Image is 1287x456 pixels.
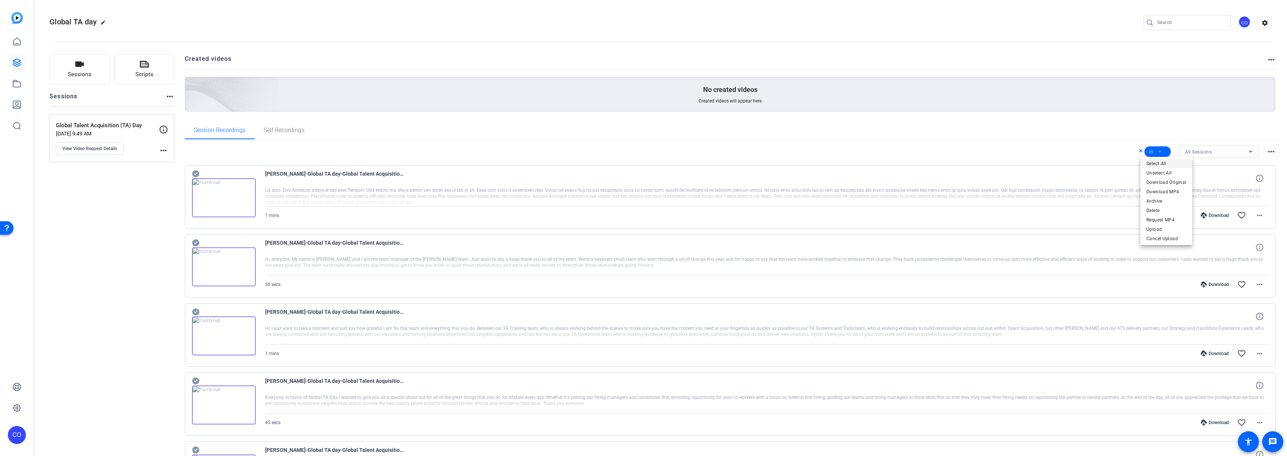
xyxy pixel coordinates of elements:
span: Select All [1146,159,1186,168]
span: Cancel Upload [1146,234,1186,243]
span: Upload [1146,225,1186,234]
span: Request MP4 [1146,215,1186,224]
span: Unselect All [1146,169,1186,178]
span: Download Original [1146,178,1186,187]
span: Archive [1146,197,1186,206]
span: Download MP4 [1146,187,1186,196]
span: Delete [1146,206,1186,215]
